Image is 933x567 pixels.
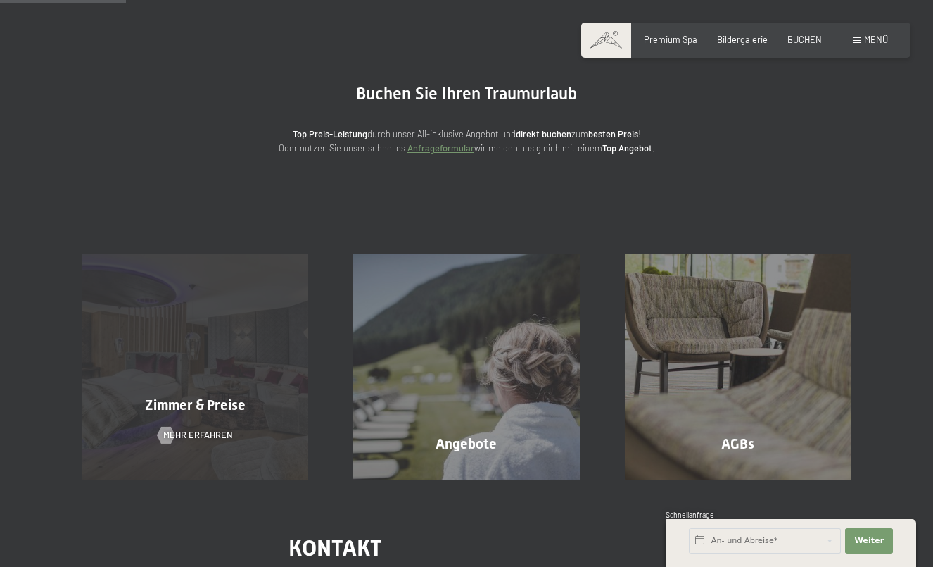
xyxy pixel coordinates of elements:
[602,142,655,154] strong: Top Angebot.
[644,34,697,45] a: Premium Spa
[293,128,367,139] strong: Top Preis-Leistung
[288,535,382,561] span: Kontakt
[787,34,822,45] a: BUCHEN
[845,528,893,554] button: Weiter
[407,142,474,154] a: Anfrageformular
[331,254,602,480] a: Buchung Angebote
[356,84,577,104] span: Buchen Sie Ihren Traumurlaub
[588,128,638,139] strong: besten Preis
[666,511,714,519] span: Schnellanfrage
[436,435,497,452] span: Angebote
[854,535,884,547] span: Weiter
[602,254,873,480] a: Buchung AGBs
[516,128,571,139] strong: direkt buchen
[864,34,888,45] span: Menü
[717,34,768,45] a: Bildergalerie
[163,429,233,442] span: Mehr erfahren
[721,435,754,452] span: AGBs
[185,127,748,156] p: durch unser All-inklusive Angebot und zum ! Oder nutzen Sie unser schnelles wir melden uns gleich...
[145,397,246,413] span: Zimmer & Preise
[60,254,331,480] a: Buchung Zimmer & Preise Mehr erfahren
